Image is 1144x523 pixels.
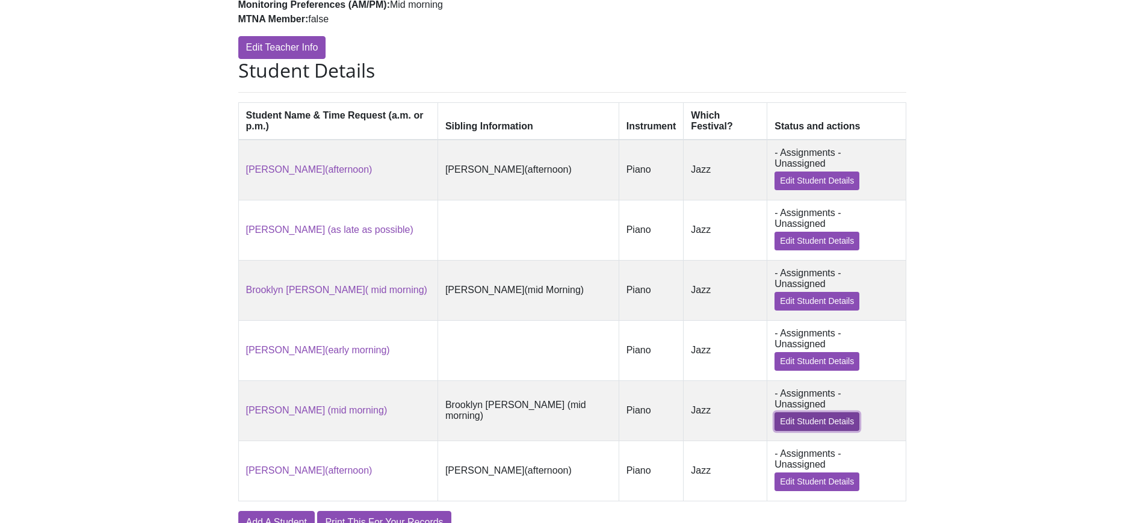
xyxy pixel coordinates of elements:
[684,380,767,441] td: Jazz
[238,14,309,24] strong: MTNA Member:
[438,140,619,200] td: [PERSON_NAME](afternoon)
[619,102,684,140] th: Instrument
[684,260,767,320] td: Jazz
[238,36,326,59] a: Edit Teacher Info
[238,12,563,26] li: false
[775,172,859,190] a: Edit Student Details
[246,465,373,475] a: [PERSON_NAME](afternoon)
[767,320,906,380] td: - Assignments - Unassigned
[619,200,684,260] td: Piano
[767,441,906,501] td: - Assignments - Unassigned
[684,441,767,501] td: Jazz
[619,380,684,441] td: Piano
[767,200,906,260] td: - Assignments - Unassigned
[246,405,388,415] a: [PERSON_NAME] (mid morning)
[684,320,767,380] td: Jazz
[767,260,906,320] td: - Assignments - Unassigned
[684,200,767,260] td: Jazz
[684,140,767,200] td: Jazz
[775,472,859,491] a: Edit Student Details
[238,102,438,140] th: Student Name & Time Request (a.m. or p.m.)
[775,352,859,371] a: Edit Student Details
[684,102,767,140] th: Which Festival?
[246,164,373,175] a: [PERSON_NAME](afternoon)
[619,140,684,200] td: Piano
[619,320,684,380] td: Piano
[775,292,859,311] a: Edit Student Details
[246,345,390,355] a: [PERSON_NAME](early morning)
[767,140,906,200] td: - Assignments - Unassigned
[619,260,684,320] td: Piano
[246,224,413,235] a: [PERSON_NAME] (as late as possible)
[619,441,684,501] td: Piano
[767,102,906,140] th: Status and actions
[775,412,859,431] a: Edit Student Details
[438,102,619,140] th: Sibling Information
[438,260,619,320] td: [PERSON_NAME](mid Morning)
[246,285,427,295] a: Brooklyn [PERSON_NAME]( mid morning)
[238,59,906,82] h2: Student Details
[767,380,906,441] td: - Assignments - Unassigned
[775,232,859,250] a: Edit Student Details
[438,380,619,441] td: Brooklyn [PERSON_NAME] (mid morning)
[438,441,619,501] td: [PERSON_NAME](afternoon)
